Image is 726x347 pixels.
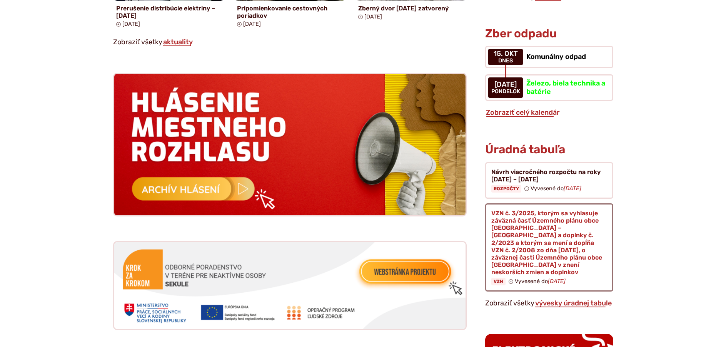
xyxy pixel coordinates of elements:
[485,203,613,292] a: VZN č. 3/2025, ktorým sa vyhlasuje záväzná časť Územného plánu obce [GEOGRAPHIC_DATA] – [GEOGRAPH...
[485,108,561,117] a: Zobraziť celý kalendár
[491,81,520,89] span: [DATE]
[485,74,613,101] a: Železo, biela technika a batérie [DATE] pondelok
[485,27,613,40] h3: Zber odpadu
[243,21,261,27] span: [DATE]
[526,52,586,61] span: Komunálny odpad
[485,46,613,68] a: Komunálny odpad 15. okt Dnes
[358,5,464,12] h4: Zberný dvor [DATE] zatvorený
[485,143,565,156] h3: Úradná tabuľa
[494,50,518,58] span: 15. okt
[526,79,605,96] span: Železo, biela technika a batérie
[485,298,613,309] p: Zobraziť všetky
[491,89,520,95] span: pondelok
[534,299,613,307] a: Zobraziť celú úradnú tabuľu
[494,58,518,64] span: Dnes
[122,21,140,27] span: [DATE]
[364,13,382,20] span: [DATE]
[162,38,194,46] a: Zobraziť všetky aktuality
[485,162,613,199] a: Návrh viacročného rozpočtu na roky [DATE] – [DATE] Rozpočty Vyvesené do[DATE]
[113,37,467,48] p: Zobraziť všetky
[237,5,343,19] h4: Pripomienkovanie cestovných poriadkov
[116,5,222,19] h4: Prerušenie distribúcie elektriny – [DATE]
